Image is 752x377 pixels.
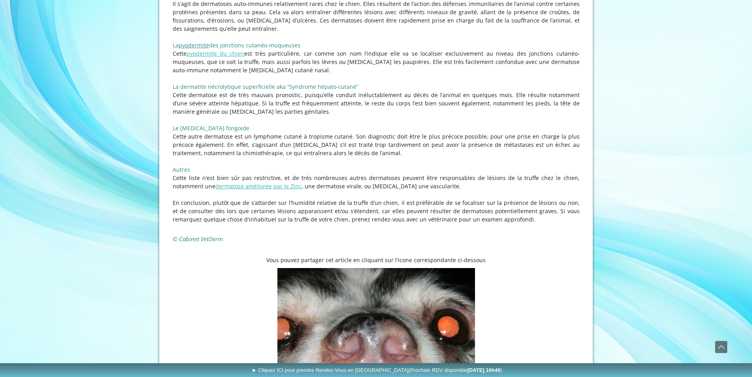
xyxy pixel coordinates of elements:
span: La dermatite nécrolytique superficielle aka “Syndrome hépato-cutané” [173,83,358,90]
p: Cette liste n’est bien sûr pas restrictive, et de très nombreuses autres dermatoses peuvent être ... [173,174,580,190]
span: Le [MEDICAL_DATA] fongoide [173,124,249,132]
p: Cette est très particulière, car comme son nom l’indique elle va se localiser exclusivement au ni... [173,49,580,74]
b: [DATE] 10h40 [467,367,501,373]
p: Cette autre dermatose est un lymphome cutané à tropisme cutané. Son diagnostic doit être le plus ... [173,132,580,157]
span: Défiler vers le haut [715,341,727,353]
p: Cette dermatose est de très mauvais pronostic, puisqu’elle conduit inéluctablement au décès de l’... [173,91,580,116]
span: (Prochain RDV disponible ) [409,367,502,373]
a: pyodermite [179,41,209,49]
a: Défiler vers le haut [715,341,727,353]
a: pyodermite du chien [187,50,245,57]
p: En conclusion, plutôt que de s’attarder sur l’humidité relative de la truffe d’un chien, il est p... [173,199,580,223]
span: ► Cliquez ICI pour prendre Rendez-Vous en [GEOGRAPHIC_DATA] [252,367,502,373]
p: Vous pouvez partager cet article en cliquant sur l'icone correspondante ci-dessous [173,256,580,264]
a: dermatose améliorée par le Zinc [215,182,302,190]
span: © Cabinet VetDerm [173,235,223,243]
span: La des jonctions cutanéo-muqueuses [173,41,300,49]
span: Autres [173,166,190,173]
